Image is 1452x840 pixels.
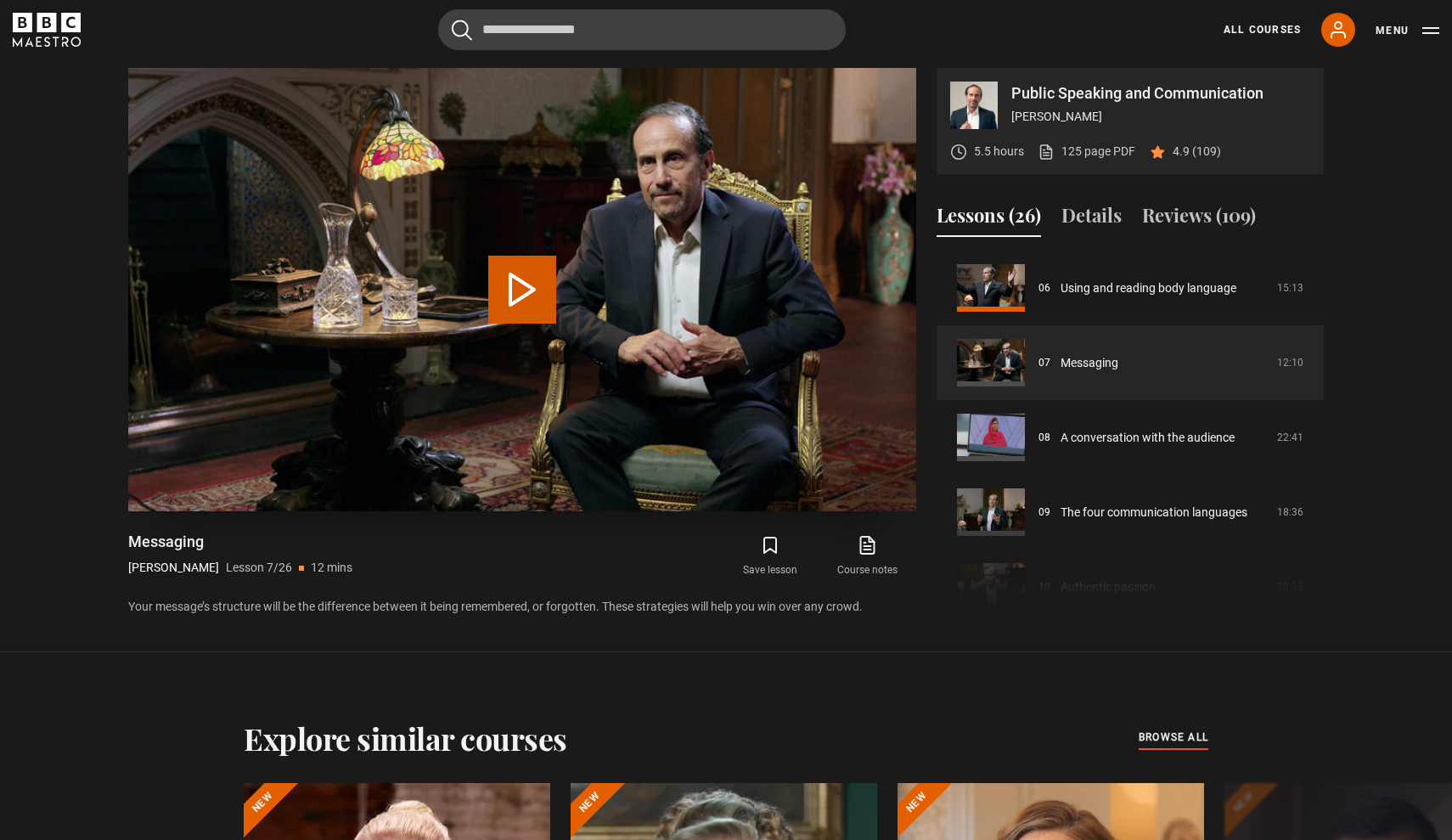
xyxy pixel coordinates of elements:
[937,201,1041,237] button: Lessons (26)
[1061,429,1235,447] a: A conversation with the audience
[128,598,916,616] p: Your message’s structure will be the difference between it being remembered, or forgotten. These ...
[1061,504,1247,521] a: The four communication languages
[1173,143,1221,161] p: 4.9 (109)
[311,559,352,577] p: 12 mins
[1061,279,1236,297] a: Using and reading body language
[488,256,556,324] button: Play Lesson Messaging
[128,532,352,552] h1: Messaging
[244,720,567,756] h2: Explore similar courses
[1061,354,1118,372] a: Messaging
[1376,22,1439,39] button: Toggle navigation
[722,532,819,581] button: Save lesson
[452,20,472,41] button: Submit the search query
[1224,22,1301,37] a: All Courses
[1038,143,1135,161] a: 125 page PDF
[13,13,81,47] svg: BBC Maestro
[1142,201,1256,237] button: Reviews (109)
[226,559,292,577] p: Lesson 7/26
[1011,108,1310,126] p: [PERSON_NAME]
[819,532,916,581] a: Course notes
[974,143,1024,161] p: 5.5 hours
[128,68,916,511] video-js: Video Player
[128,559,219,577] p: [PERSON_NAME]
[1139,729,1208,747] a: browse all
[1061,201,1122,237] button: Details
[1011,86,1310,101] p: Public Speaking and Communication
[1139,729,1208,746] span: browse all
[438,9,846,50] input: Search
